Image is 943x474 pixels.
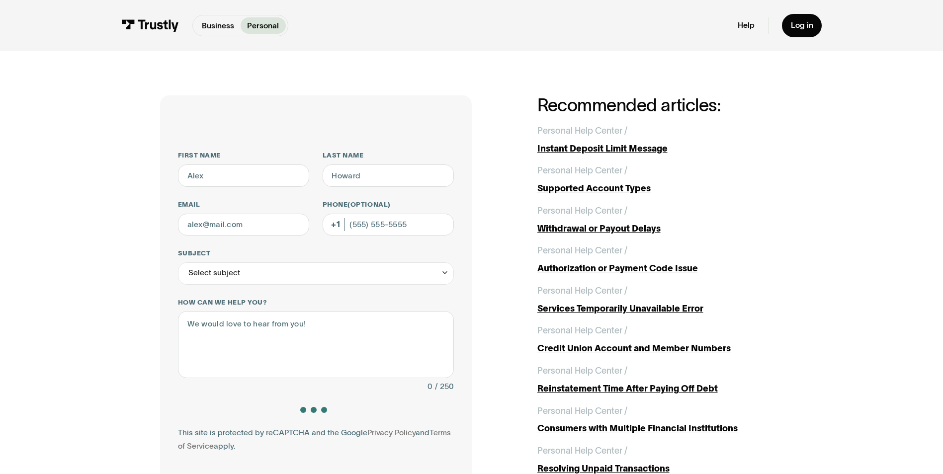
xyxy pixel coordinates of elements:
div: Personal Help Center / [537,164,627,177]
a: Help [738,20,755,30]
a: Personal Help Center /Withdrawal or Payout Delays [537,204,783,236]
p: Personal [247,20,279,32]
input: (555) 555-5555 [323,214,454,236]
div: Personal Help Center / [537,244,627,257]
div: Select subject [188,266,240,280]
label: First name [178,151,309,160]
label: Email [178,200,309,209]
div: Personal Help Center / [537,204,627,218]
a: Personal Help Center /Credit Union Account and Member Numbers [537,324,783,355]
label: Last name [323,151,454,160]
span: (Optional) [347,201,390,208]
div: Log in [791,20,813,30]
div: Personal Help Center / [537,324,627,337]
a: Personal Help Center /Services Temporarily Unavailable Error [537,284,783,316]
a: Log in [782,14,822,37]
div: / 250 [435,380,454,394]
div: Supported Account Types [537,182,783,195]
div: Withdrawal or Payout Delays [537,222,783,236]
div: This site is protected by reCAPTCHA and the Google and apply. [178,426,454,453]
a: Personal Help Center /Authorization or Payment Code Issue [537,244,783,275]
div: Credit Union Account and Member Numbers [537,342,783,355]
p: Business [202,20,234,32]
div: Authorization or Payment Code Issue [537,262,783,275]
div: Personal Help Center / [537,364,627,378]
div: Consumers with Multiple Financial Institutions [537,422,783,435]
div: Personal Help Center / [537,404,627,418]
div: Services Temporarily Unavailable Error [537,302,783,316]
div: Instant Deposit Limit Message [537,142,783,156]
input: Howard [323,164,454,187]
a: Personal Help Center /Supported Account Types [537,164,783,195]
div: Personal Help Center / [537,284,627,298]
img: Trustly Logo [121,19,179,32]
div: Reinstatement Time After Paying Off Debt [537,382,783,395]
label: Subject [178,249,454,258]
a: Personal Help Center /Consumers with Multiple Financial Institutions [537,404,783,436]
a: Business [195,17,241,33]
a: Privacy Policy [367,428,416,437]
input: alex@mail.com [178,214,309,236]
a: Terms of Service [178,428,451,450]
a: Personal [241,17,286,33]
input: Alex [178,164,309,187]
label: Phone [323,200,454,209]
div: Personal Help Center / [537,444,627,458]
a: Personal Help Center /Instant Deposit Limit Message [537,124,783,156]
div: Personal Help Center / [537,124,627,138]
div: 0 [428,380,432,394]
a: Personal Help Center /Reinstatement Time After Paying Off Debt [537,364,783,395]
label: How can we help you? [178,298,454,307]
h2: Recommended articles: [537,95,783,115]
